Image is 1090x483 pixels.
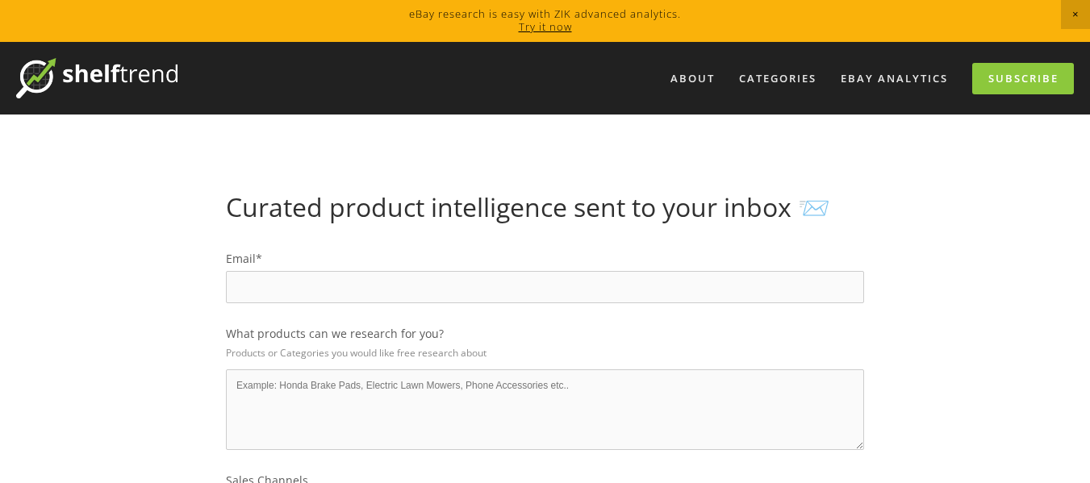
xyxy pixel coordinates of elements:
h1: Curated product intelligence sent to your inbox 📨 [226,192,864,223]
label: Email [226,251,864,266]
a: Subscribe [972,63,1074,94]
img: ShelfTrend [16,58,177,98]
div: Categories [729,65,827,92]
div: Products or Categories you would like free research about [226,341,864,364]
a: eBay Analytics [830,65,958,92]
label: What products can we research for you? [226,326,864,341]
a: About [660,65,725,92]
a: Try it now [519,19,572,34]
